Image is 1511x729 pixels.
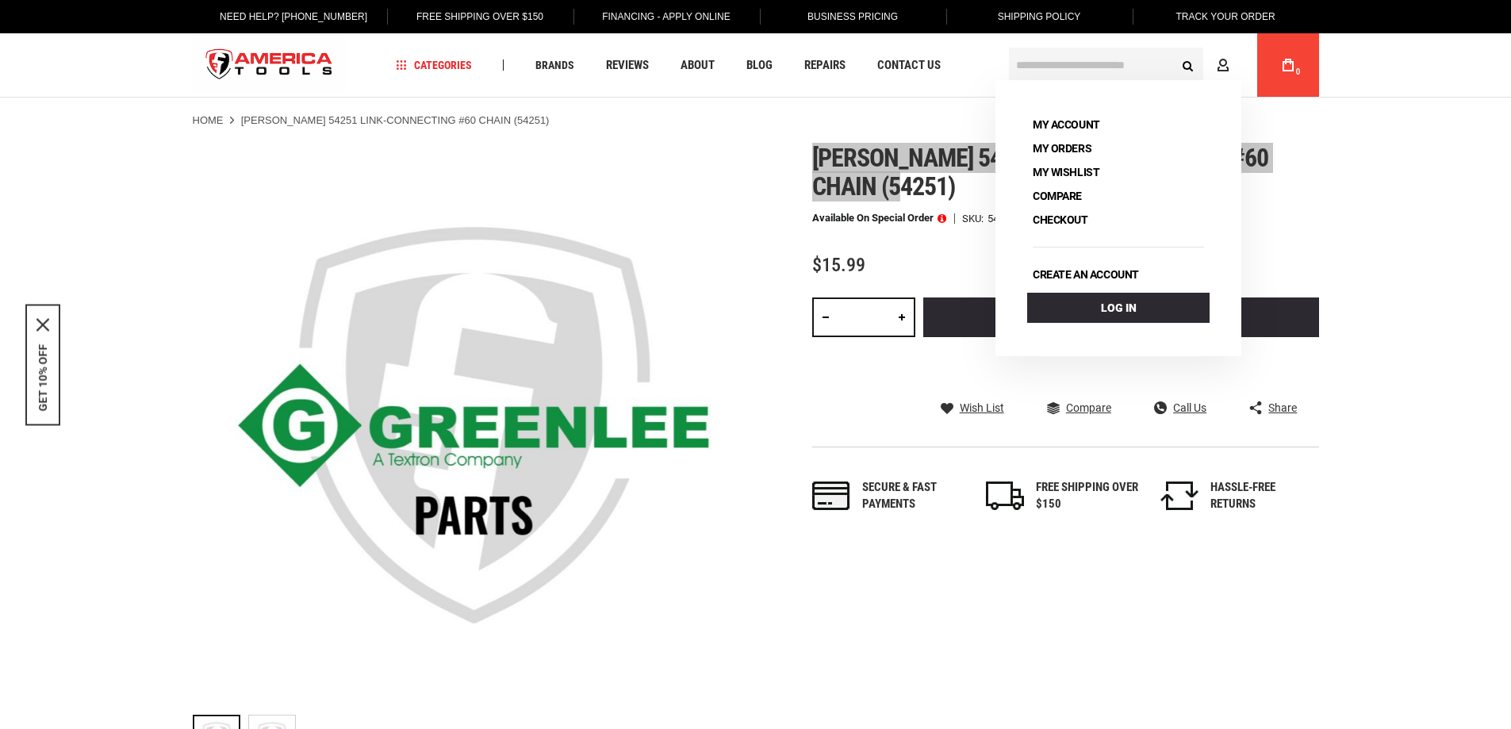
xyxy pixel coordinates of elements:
a: Compare [1027,185,1087,207]
a: Brands [528,55,581,76]
a: Reviews [599,55,656,76]
a: Checkout [1027,209,1094,231]
span: About [681,59,715,71]
a: My Wishlist [1027,161,1105,183]
a: store logo [193,36,347,95]
span: Compare [1066,402,1111,413]
span: [PERSON_NAME] 54251 link-connecting #60 chain (54251) [812,143,1269,201]
span: Brands [535,59,574,71]
a: My Account [1027,113,1106,136]
span: Contact Us [877,59,941,71]
span: Blog [746,59,773,71]
a: Wish List [941,401,1004,415]
a: Home [193,113,224,128]
img: Greenlee 54251 LINK-CONNECTING #60 CHAIN (54251) [193,144,756,707]
button: Search [1173,50,1203,80]
strong: SKU [962,213,988,224]
div: Secure & fast payments [862,479,965,513]
a: Categories [389,55,479,76]
a: Log In [1027,293,1210,323]
a: Compare [1047,401,1111,415]
a: Blog [739,55,780,76]
a: My Orders [1027,137,1097,159]
img: America Tools [193,36,347,95]
span: Wish List [960,402,1004,413]
a: 0 [1273,33,1303,97]
span: Call Us [1173,402,1206,413]
p: Available on Special Order [812,213,946,224]
strong: [PERSON_NAME] 54251 LINK-CONNECTING #60 CHAIN (54251) [241,114,550,126]
img: shipping [986,482,1024,510]
a: Call Us [1154,401,1206,415]
div: 54251 [988,213,1015,224]
img: payments [812,482,850,510]
span: $15.99 [812,254,865,276]
a: Contact Us [870,55,948,76]
span: Repairs [804,59,846,71]
button: Add to Cart [923,297,1319,337]
div: FREE SHIPPING OVER $150 [1036,479,1139,513]
iframe: LiveChat chat widget [1200,163,1511,729]
img: returns [1160,482,1198,510]
span: 0 [1296,67,1301,76]
span: Shipping Policy [998,11,1081,22]
a: Repairs [797,55,853,76]
a: Create an account [1027,263,1145,286]
span: Categories [396,59,472,71]
iframe: Secure express checkout frame [920,342,1322,388]
span: Reviews [606,59,649,71]
a: About [673,55,722,76]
